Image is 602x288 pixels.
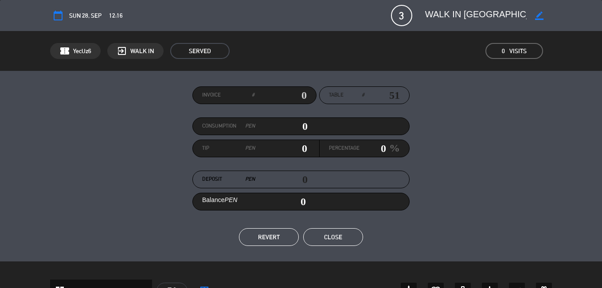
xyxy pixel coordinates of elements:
span: WALK IN [130,46,154,56]
input: 0 [255,142,308,155]
span: 0 [502,46,505,56]
em: PEN [245,144,255,153]
i: calendar_today [53,10,63,21]
label: Percentage [329,144,360,153]
input: 0 [360,142,386,155]
input: number [364,89,400,102]
i: border_color [535,12,543,20]
span: YecUz6 [73,46,91,56]
button: Close [303,228,363,246]
button: calendar_today [50,8,66,23]
label: Deposit [202,175,255,184]
input: 0 [254,89,307,102]
span: 3 [391,5,412,26]
em: # [252,91,254,100]
button: REVERT [239,228,299,246]
span: Sun 28, Sep [69,11,102,21]
label: Balance [202,195,237,205]
em: # [362,91,364,100]
label: Invoice [202,91,254,100]
em: % [386,140,400,157]
span: Table [329,91,344,100]
em: PEN [245,175,255,184]
span: confirmation_number [59,46,70,56]
em: PEN [245,122,255,131]
em: PEN [225,196,238,203]
span: 12:16 [109,11,123,21]
label: Consumption [202,122,255,131]
label: Tip [202,144,255,153]
input: 0 [255,120,308,133]
i: exit_to_app [117,46,127,56]
em: Visits [509,46,527,56]
span: SERVED [170,43,230,59]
